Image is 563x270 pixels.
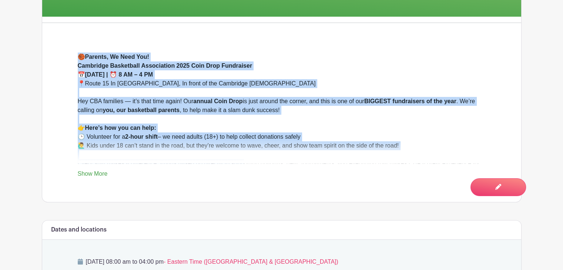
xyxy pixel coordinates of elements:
[78,97,486,124] div: Hey CBA families — it’s that time again! Our is just around the corner, and this is one of our . ...
[193,98,242,104] strong: annual Coin Drop
[78,257,486,266] p: [DATE] 08:00 am to 04:00 pm
[78,63,252,69] strong: Cambridge Basketball Association 2025 Coin Drop Fundraiser
[125,134,158,140] strong: 2-hour shift
[78,124,486,159] div: 👉 🕒 Volunteer for a – we need adults (18+) to help collect donations safely 🙋‍♂️ Kids under 18 ca...
[78,53,486,97] div: 🏀 📅 📍Route 15 In [GEOGRAPHIC_DATA], In front of the Cambridge [DEMOGRAPHIC_DATA]
[85,125,156,131] strong: Here’s how you can help:
[103,107,180,113] strong: you, our basketball parents
[164,259,338,265] span: - Eastern Time ([GEOGRAPHIC_DATA] & [GEOGRAPHIC_DATA])
[51,226,107,233] h6: Dates and locations
[78,159,486,186] div: Every shift makes a difference. Funds raised go directly to supporting uniforms, gear, tournament...
[85,54,149,60] strong: Parents, We Need You!
[78,171,108,180] a: Show More
[85,71,153,78] strong: [DATE] | ⏰ 8 AM – 4 PM
[364,98,456,104] strong: BIGGEST fundraisers of the year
